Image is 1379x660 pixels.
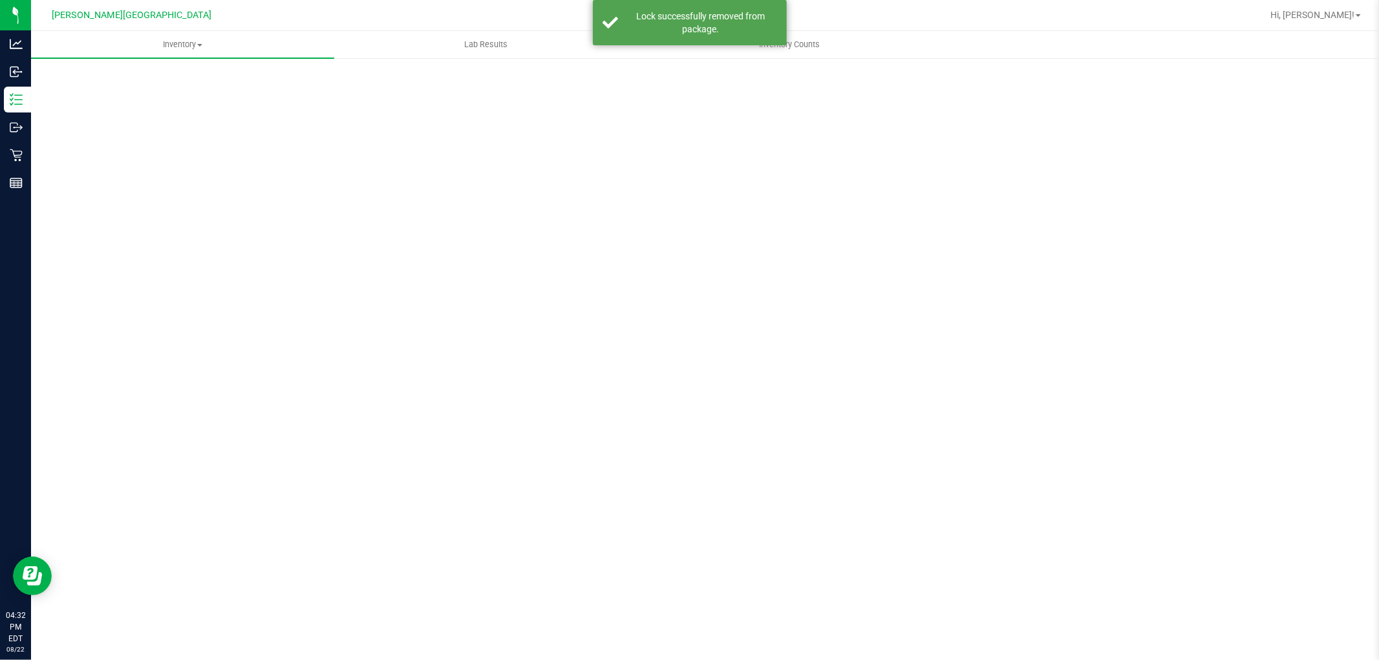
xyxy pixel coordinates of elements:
p: 04:32 PM EDT [6,610,25,644]
inline-svg: Retail [10,149,23,162]
span: Inventory Counts [742,39,837,50]
a: Inventory [31,31,334,58]
inline-svg: Inbound [10,65,23,78]
span: Lab Results [447,39,525,50]
span: Inventory [31,39,334,50]
a: Inventory Counts [637,31,941,58]
inline-svg: Inventory [10,93,23,106]
inline-svg: Outbound [10,121,23,134]
span: Hi, [PERSON_NAME]! [1270,10,1354,20]
inline-svg: Reports [10,176,23,189]
a: Lab Results [334,31,637,58]
iframe: Resource center [13,557,52,595]
p: 08/22 [6,644,25,654]
div: Lock successfully removed from package. [625,10,777,36]
span: [PERSON_NAME][GEOGRAPHIC_DATA] [52,10,212,21]
inline-svg: Analytics [10,37,23,50]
